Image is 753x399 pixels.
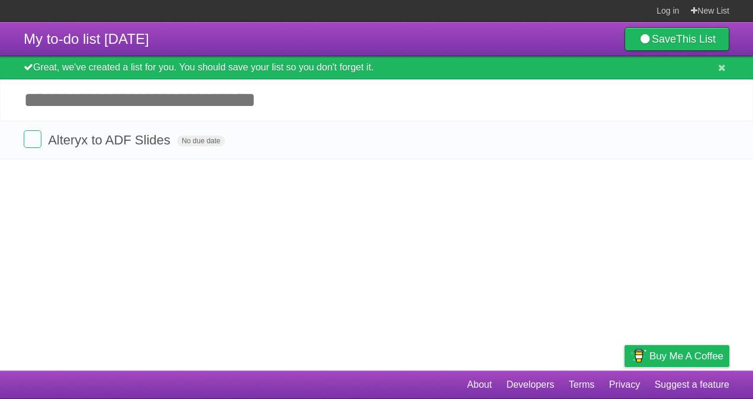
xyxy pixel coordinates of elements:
[506,374,554,396] a: Developers
[569,374,595,396] a: Terms
[630,346,646,366] img: Buy me a coffee
[467,374,492,396] a: About
[625,345,729,367] a: Buy me a coffee
[625,27,729,51] a: SaveThis List
[24,130,41,148] label: Done
[657,130,680,150] label: Star task
[676,33,716,45] b: This List
[609,374,640,396] a: Privacy
[24,31,149,47] span: My to-do list [DATE]
[655,374,729,396] a: Suggest a feature
[177,136,225,146] span: No due date
[48,133,173,147] span: Alteryx to ADF Slides
[649,346,723,366] span: Buy me a coffee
